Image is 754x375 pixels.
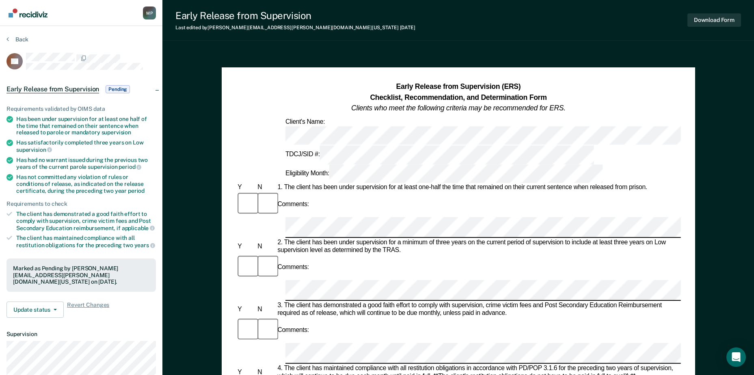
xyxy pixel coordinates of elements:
[236,306,256,314] div: Y
[276,302,681,317] div: 3. The client has demonstrated a good faith effort to comply with supervision, crime victim fees ...
[276,184,681,192] div: 1. The client has been under supervision for at least one-half the time that remained on their cu...
[16,157,156,170] div: Has had no warrant issued during the previous two years of the current parole supervision
[16,211,156,231] div: The client has demonstrated a good faith effort to comply with supervision, crime victim fees and...
[16,147,52,153] span: supervision
[134,242,155,248] span: years
[122,225,155,231] span: applicable
[16,235,156,248] div: The client has maintained compliance with all restitution obligations for the preceding two
[400,25,415,30] span: [DATE]
[370,93,547,101] strong: Checklist, Recommendation, and Determination Form
[175,10,415,22] div: Early Release from Supervision
[175,25,415,30] div: Last edited by [PERSON_NAME][EMAIL_ADDRESS][PERSON_NAME][DOMAIN_NAME][US_STATE]
[128,187,145,194] span: period
[256,243,276,251] div: N
[284,146,595,164] div: TDCJ/SID #:
[236,184,256,192] div: Y
[256,306,276,314] div: N
[284,164,605,183] div: Eligibility Month:
[16,174,156,194] div: Has not committed any violation of rules or conditions of release, as indicated on the release ce...
[67,302,109,318] span: Revert Changes
[276,326,310,334] div: Comments:
[351,104,566,112] em: Clients who meet the following criteria may be recommended for ERS.
[726,347,746,367] div: Open Intercom Messenger
[6,36,28,43] button: Back
[256,184,276,192] div: N
[6,200,156,207] div: Requirements to check
[687,13,741,27] button: Download Form
[6,106,156,112] div: Requirements validated by OIMS data
[276,200,310,209] div: Comments:
[276,239,681,254] div: 2. The client has been under supervision for a minimum of three years on the current period of su...
[6,331,156,338] dt: Supervision
[13,265,149,285] div: Marked as Pending by [PERSON_NAME][EMAIL_ADDRESS][PERSON_NAME][DOMAIN_NAME][US_STATE] on [DATE].
[16,116,156,136] div: Has been under supervision for at least one half of the time that remained on their sentence when...
[6,302,64,318] button: Update status
[16,139,156,153] div: Has satisfactorily completed three years on Low
[236,243,256,251] div: Y
[102,129,131,136] span: supervision
[6,85,99,93] span: Early Release from Supervision
[276,263,310,272] div: Comments:
[9,9,48,17] img: Recidiviz
[396,82,521,91] strong: Early Release from Supervision (ERS)
[143,6,156,19] div: M P
[143,6,156,19] button: Profile dropdown button
[106,85,130,93] span: Pending
[119,164,141,170] span: period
